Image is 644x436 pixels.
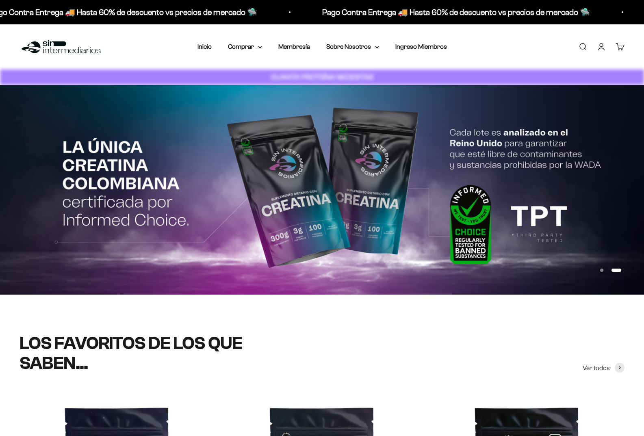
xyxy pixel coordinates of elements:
[20,333,242,373] split-lines: LOS FAVORITOS DE LOS QUE SABEN...
[326,41,379,52] summary: Sobre Nosotros
[583,363,610,373] span: Ver todos
[583,363,624,373] a: Ver todos
[314,6,582,19] p: Pago Contra Entrega 🚚 Hasta 60% de descuento vs precios de mercado 🛸
[271,73,373,81] strong: CUANTA PROTEÍNA NECESITAS
[278,43,310,50] a: Membresía
[395,43,447,50] a: Ingreso Miembros
[197,43,212,50] a: Inicio
[228,41,262,52] summary: Comprar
